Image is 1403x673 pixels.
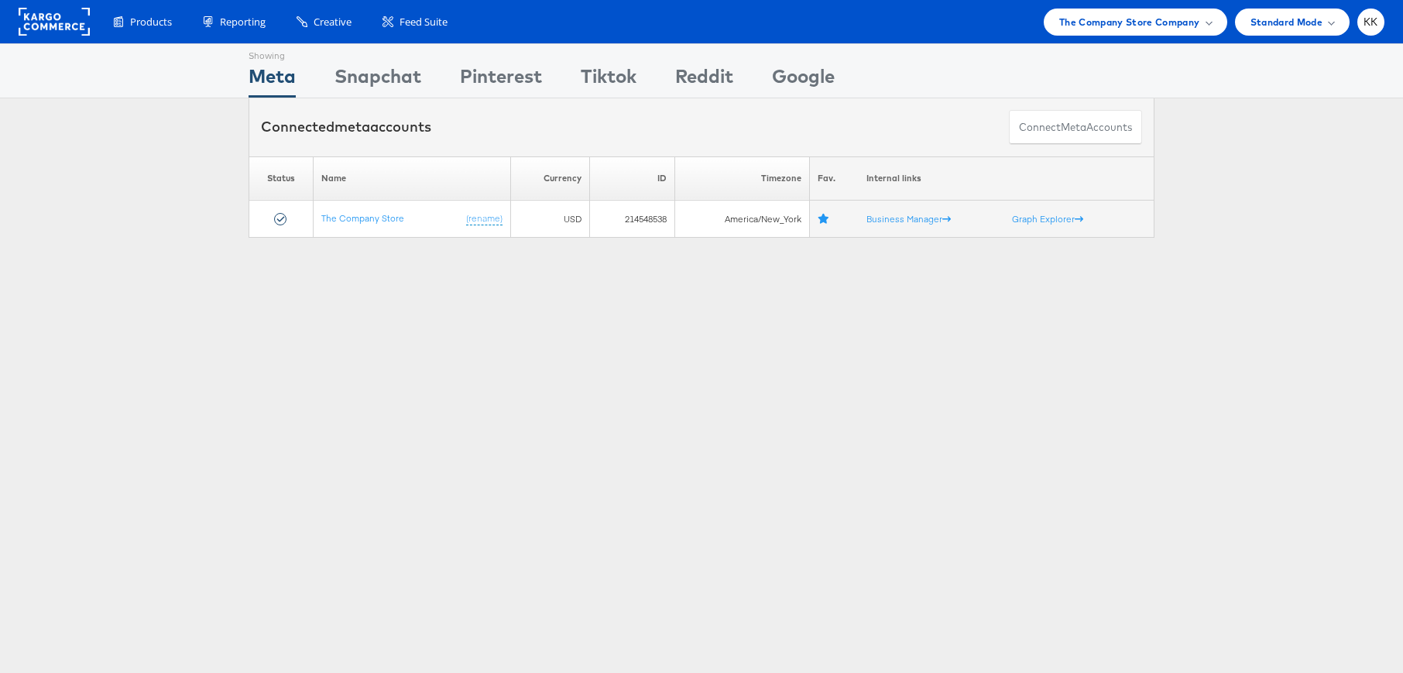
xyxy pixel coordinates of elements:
a: Graph Explorer [1012,213,1083,225]
a: Business Manager [866,213,951,225]
th: Name [314,156,511,201]
button: ConnectmetaAccounts [1009,110,1142,145]
span: The Company Store Company [1059,14,1200,30]
div: Connected accounts [261,117,431,137]
div: Showing [249,44,296,63]
div: Reddit [675,63,733,98]
div: Meta [249,63,296,98]
span: Feed Suite [400,15,448,29]
a: (rename) [466,212,503,225]
span: KK [1364,17,1378,27]
span: Standard Mode [1250,14,1322,30]
a: The Company Store [321,212,404,224]
div: Pinterest [460,63,542,98]
th: ID [590,156,674,201]
div: Tiktok [581,63,636,98]
th: Status [249,156,314,201]
th: Currency [511,156,590,201]
span: Reporting [220,15,266,29]
th: Timezone [674,156,810,201]
div: Snapchat [334,63,421,98]
td: 214548538 [590,201,674,238]
span: Creative [314,15,352,29]
td: America/New_York [674,201,810,238]
td: USD [511,201,590,238]
span: Products [130,15,172,29]
span: meta [334,118,370,136]
span: meta [1061,120,1086,135]
div: Google [772,63,835,98]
